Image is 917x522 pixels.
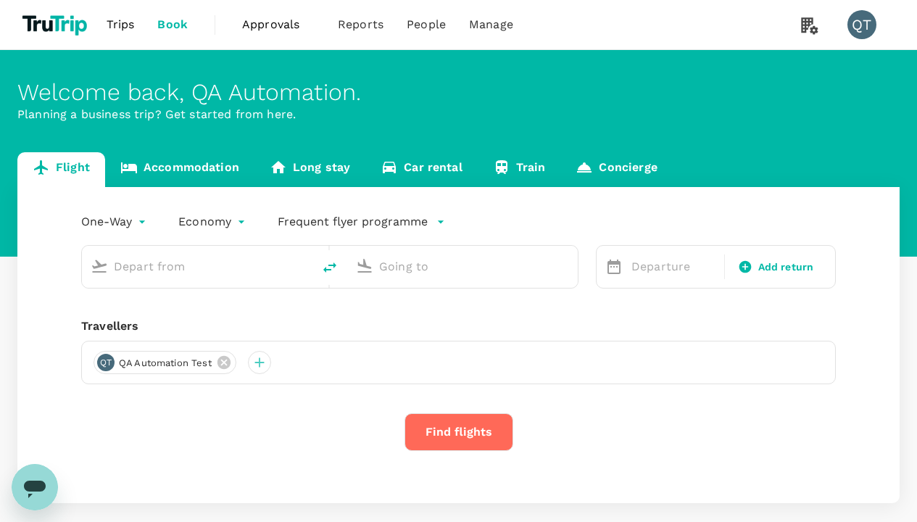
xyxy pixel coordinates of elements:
[17,152,105,187] a: Flight
[278,213,428,231] p: Frequent flyer programme
[242,16,315,33] span: Approvals
[17,106,900,123] p: Planning a business trip? Get started from here.
[407,16,446,33] span: People
[114,255,282,278] input: Depart from
[404,413,513,451] button: Find flights
[107,16,135,33] span: Trips
[278,213,445,231] button: Frequent flyer programme
[97,354,115,371] div: QT
[12,464,58,510] iframe: Button to launch messaging window
[478,152,561,187] a: Train
[94,351,236,374] div: QTQA Automation Test
[17,79,900,106] div: Welcome back , QA Automation .
[469,16,513,33] span: Manage
[560,152,672,187] a: Concierge
[338,16,383,33] span: Reports
[110,356,220,370] span: QA Automation Test
[631,258,715,275] p: Departure
[312,250,347,285] button: delete
[81,210,149,233] div: One-Way
[379,255,547,278] input: Going to
[17,9,95,41] img: TruTrip logo
[302,265,305,268] button: Open
[254,152,365,187] a: Long stay
[758,260,814,275] span: Add return
[178,210,249,233] div: Economy
[105,152,254,187] a: Accommodation
[81,318,836,335] div: Travellers
[157,16,188,33] span: Book
[365,152,478,187] a: Car rental
[847,10,876,39] div: QT
[568,265,570,268] button: Open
